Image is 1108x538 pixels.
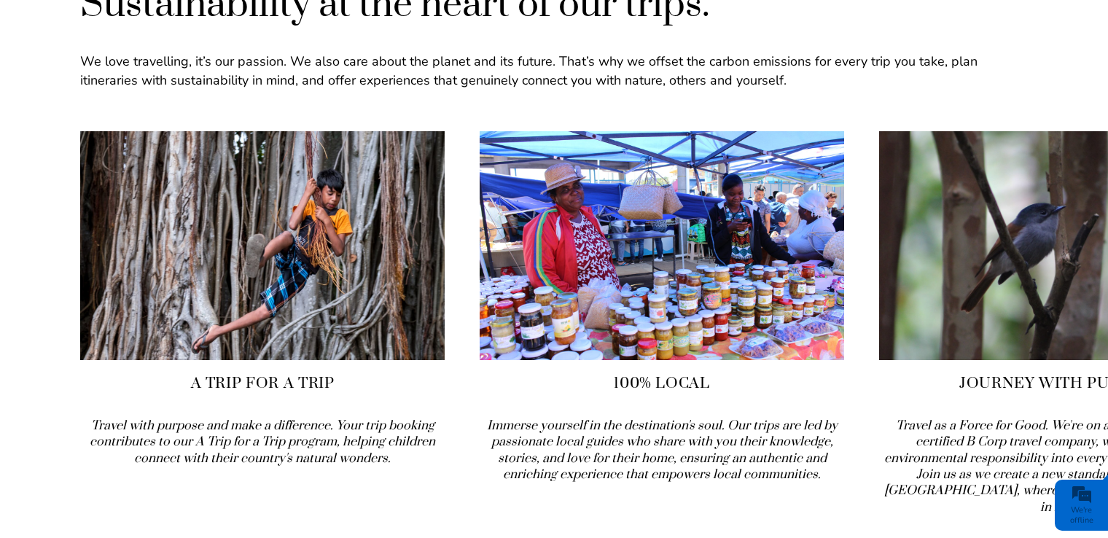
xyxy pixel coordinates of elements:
div: We're offline [1058,505,1104,526]
i: Travel with purpose and make a difference. Your trip booking contributes to our A Trip for a Trip... [90,418,435,467]
h4: A Trip for A Trip [80,373,445,394]
h4: 100% Local [480,373,844,394]
i: Immerse yourself in the destination's soul. Our trips are led by passionate local guides who shar... [487,418,838,483]
p: We love travelling, it’s our passion. We also care about the planet and its future. That’s why we... [80,52,1028,89]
